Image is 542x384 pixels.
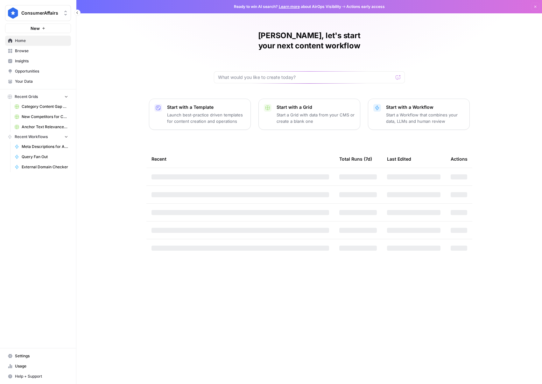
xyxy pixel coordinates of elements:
div: Total Runs (7d) [339,150,372,168]
a: Meta Descriptions for Answer Based Pages [12,142,71,152]
button: Start with a WorkflowStart a Workflow that combines your data, LLMs and human review [368,99,470,130]
a: External Domain Checker [12,162,71,172]
button: Workspace: ConsumerAffairs [5,5,71,21]
p: Start with a Grid [277,104,355,110]
button: Recent Workflows [5,132,71,142]
span: Help + Support [15,374,68,379]
a: Anchor Text Relevance Audit [12,122,71,132]
span: Browse [15,48,68,54]
span: Category Content Gap Analysis [22,104,68,109]
span: Ready to win AI search? about AirOps Visibility [234,4,341,10]
span: Your Data [15,79,68,84]
span: Opportunities [15,68,68,74]
a: Your Data [5,76,71,87]
span: Usage [15,363,68,369]
div: Recent [151,150,329,168]
a: Home [5,36,71,46]
h1: [PERSON_NAME], let's start your next content workflow [214,31,405,51]
span: ConsumerAffairs [21,10,60,16]
a: Opportunities [5,66,71,76]
a: Browse [5,46,71,56]
span: Settings [15,353,68,359]
button: Start with a TemplateLaunch best-practice driven templates for content creation and operations [149,99,251,130]
button: Help + Support [5,371,71,381]
span: New [31,25,40,31]
span: External Domain Checker [22,164,68,170]
a: Learn more [279,4,300,9]
button: New [5,24,71,33]
span: Insights [15,58,68,64]
p: Start with a Template [167,104,245,110]
span: Recent Workflows [15,134,48,140]
p: Launch best-practice driven templates for content creation and operations [167,112,245,124]
a: Query Fan Out [12,152,71,162]
p: Start with a Workflow [386,104,464,110]
div: Last Edited [387,150,411,168]
span: Actions early access [346,4,385,10]
p: Start a Grid with data from your CMS or create a blank one [277,112,355,124]
a: Category Content Gap Analysis [12,101,71,112]
a: Settings [5,351,71,361]
img: ConsumerAffairs Logo [7,7,19,19]
span: New Competitors for Category Gap [22,114,68,120]
a: Usage [5,361,71,371]
button: Start with a GridStart a Grid with data from your CMS or create a blank one [258,99,360,130]
span: Query Fan Out [22,154,68,160]
span: Recent Grids [15,94,38,100]
p: Start a Workflow that combines your data, LLMs and human review [386,112,464,124]
div: Actions [451,150,468,168]
span: Home [15,38,68,44]
span: Anchor Text Relevance Audit [22,124,68,130]
input: What would you like to create today? [218,74,393,80]
a: Insights [5,56,71,66]
a: New Competitors for Category Gap [12,112,71,122]
button: Recent Grids [5,92,71,101]
span: Meta Descriptions for Answer Based Pages [22,144,68,150]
